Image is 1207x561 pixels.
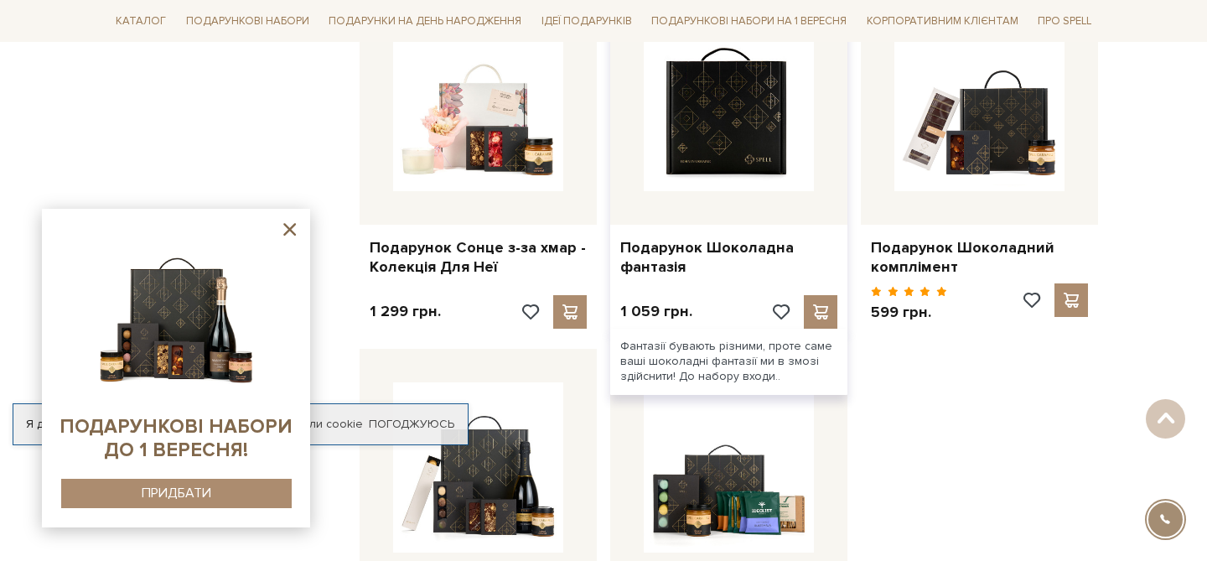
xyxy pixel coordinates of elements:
[610,329,847,395] div: Фантазії бувають різними, проте саме ваші шоколадні фантазії ми в змозі здійснити! До набору входи..
[644,21,814,191] img: Подарунок Шоколадна фантазія
[287,417,363,431] a: файли cookie
[871,238,1088,278] a: Подарунок Шоколадний комплімент
[871,303,947,322] p: 599 грн.
[322,8,528,34] a: Подарунки на День народження
[535,8,639,34] a: Ідеї подарунків
[1031,8,1098,34] a: Про Spell
[179,8,316,34] a: Подарункові набори
[620,302,692,321] p: 1 059 грн.
[645,7,853,35] a: Подарункові набори на 1 Вересня
[369,417,454,432] a: Погоджуюсь
[109,8,173,34] a: Каталог
[370,238,587,278] a: Подарунок Сонце з-за хмар - Колекція Для Неї
[370,302,441,321] p: 1 299 грн.
[620,238,837,278] a: Подарунок Шоколадна фантазія
[13,417,468,432] div: Я дозволяю [DOMAIN_NAME] використовувати
[860,7,1025,35] a: Корпоративним клієнтам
